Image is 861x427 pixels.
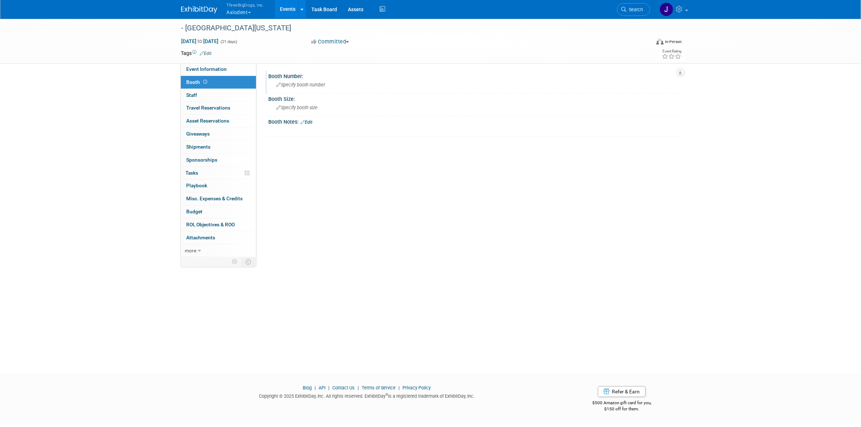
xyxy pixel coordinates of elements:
[598,386,645,397] a: Refer & Earn
[220,39,238,44] span: (21 days)
[327,385,331,390] span: |
[313,385,317,390] span: |
[181,6,217,13] img: ExhibitDay
[181,179,256,192] a: Playbook
[187,196,243,201] span: Misc. Expenses & Credits
[187,92,197,98] span: Staff
[397,385,401,390] span: |
[241,257,256,266] td: Toggle Event Tabs
[627,7,643,12] span: Search
[181,167,256,179] a: Tasks
[332,385,355,390] a: Contact Us
[662,50,681,53] div: Event Rating
[186,170,199,176] span: Tasks
[617,3,650,16] a: Search
[187,144,211,150] span: Shipments
[227,1,264,9] span: ThreeBigDogs, Inc.
[309,38,352,46] button: Committed
[187,79,209,85] span: Booth
[563,406,680,412] div: $150 off for them.
[187,157,218,163] span: Sponsorships
[181,154,256,166] a: Sponsorships
[229,257,242,266] td: Personalize Event Tab Strip
[187,66,227,72] span: Event Information
[181,192,256,205] a: Misc. Expenses & Credits
[181,231,256,244] a: Attachments
[303,385,312,390] a: Blog
[181,141,256,153] a: Shipments
[563,395,680,412] div: $500 Amazon gift card for you,
[181,50,212,57] td: Tags
[181,391,553,400] div: Copyright © 2025 ExhibitDay, Inc. All rights reserved. ExhibitDay is a registered trademark of Ex...
[608,38,682,48] div: Event Format
[301,120,313,125] a: Edit
[202,79,209,85] span: Booth not reserved yet
[181,115,256,127] a: Asset Reservations
[181,89,256,102] a: Staff
[181,102,256,114] a: Travel Reservations
[181,218,256,231] a: ROI, Objectives & ROO
[356,385,361,390] span: |
[187,222,235,227] span: ROI, Objectives & ROO
[402,385,431,390] a: Privacy Policy
[181,76,256,89] a: Booth
[187,105,231,111] span: Travel Reservations
[362,385,396,390] a: Terms of Service
[269,94,680,103] div: Booth Size:
[269,71,680,80] div: Booth Number:
[200,51,212,56] a: Edit
[269,116,680,126] div: Booth Notes:
[656,39,664,44] img: Format-Inperson.png
[181,38,219,44] span: [DATE] [DATE]
[181,205,256,218] a: Budget
[187,183,208,188] span: Playbook
[187,131,210,137] span: Giveaways
[185,248,197,253] span: more
[181,128,256,140] a: Giveaways
[277,82,325,87] span: Specify booth number
[181,63,256,76] a: Event Information
[660,3,673,16] img: Justin Newborn
[181,244,256,257] a: more
[385,393,388,397] sup: ®
[187,118,230,124] span: Asset Reservations
[197,38,204,44] span: to
[187,235,216,240] span: Attachments
[665,39,682,44] div: In-Person
[179,22,639,35] div: - [GEOGRAPHIC_DATA][US_STATE]
[319,385,325,390] a: API
[277,105,318,110] span: Specify booth size
[187,209,203,214] span: Budget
